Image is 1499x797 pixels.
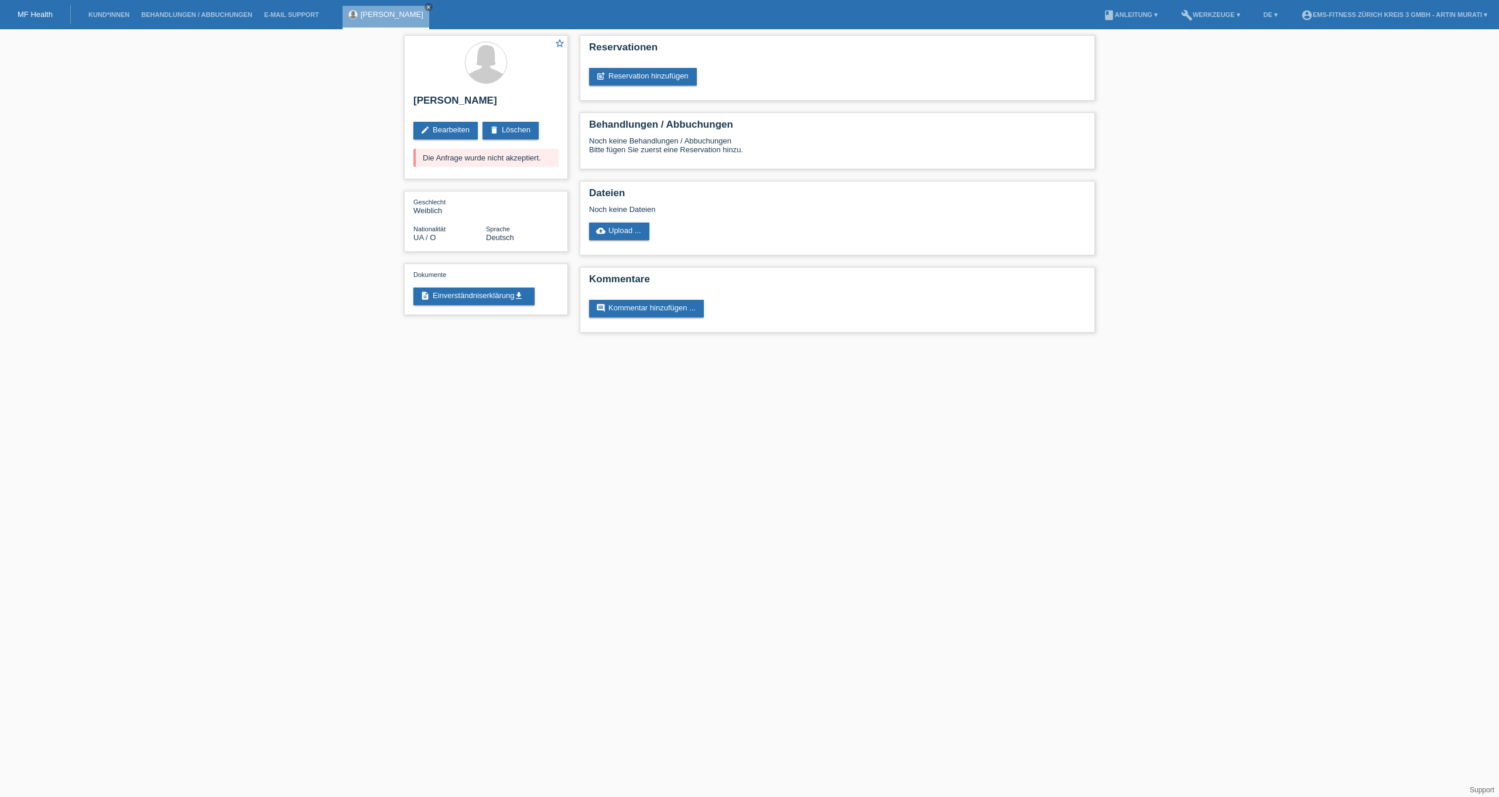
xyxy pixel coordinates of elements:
a: post_addReservation hinzufügen [589,68,697,85]
i: delete [490,125,499,135]
a: cloud_uploadUpload ... [589,223,649,240]
a: DE ▾ [1258,11,1284,18]
a: descriptionEinverständniserklärungget_app [413,288,535,305]
span: Deutsch [486,233,514,242]
div: Die Anfrage wurde nicht akzeptiert. [413,149,559,167]
span: Geschlecht [413,199,446,206]
h2: [PERSON_NAME] [413,95,559,112]
a: deleteLöschen [482,122,539,139]
a: Kund*innen [83,11,135,18]
span: Ukraine / O / 11.02.2022 [413,233,436,242]
i: account_circle [1301,9,1313,21]
a: Support [1470,786,1494,794]
h2: Dateien [589,187,1086,205]
span: Sprache [486,225,510,232]
i: close [426,4,432,10]
i: comment [596,303,605,313]
span: Nationalität [413,225,446,232]
a: star_border [555,38,565,50]
div: Noch keine Dateien [589,205,947,214]
a: buildWerkzeuge ▾ [1175,11,1246,18]
div: Weiblich [413,197,486,215]
h2: Kommentare [589,273,1086,291]
a: close [425,3,433,11]
i: book [1103,9,1115,21]
a: editBearbeiten [413,122,478,139]
a: MF Health [18,10,53,19]
a: [PERSON_NAME] [361,10,423,19]
a: account_circleEMS-Fitness Zürich Kreis 3 GmbH - Artin Murati ▾ [1295,11,1493,18]
h2: Behandlungen / Abbuchungen [589,119,1086,136]
a: commentKommentar hinzufügen ... [589,300,704,317]
i: get_app [514,291,523,300]
i: star_border [555,38,565,49]
a: bookAnleitung ▾ [1097,11,1163,18]
h2: Reservationen [589,42,1086,59]
i: post_add [596,71,605,81]
i: edit [420,125,430,135]
i: description [420,291,430,300]
a: E-Mail Support [258,11,325,18]
a: Behandlungen / Abbuchungen [135,11,258,18]
div: Noch keine Behandlungen / Abbuchungen Bitte fügen Sie zuerst eine Reservation hinzu. [589,136,1086,163]
i: build [1181,9,1193,21]
span: Dokumente [413,271,446,278]
i: cloud_upload [596,226,605,235]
